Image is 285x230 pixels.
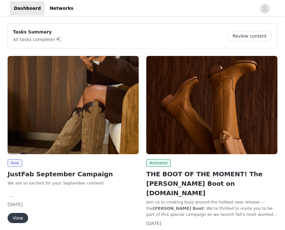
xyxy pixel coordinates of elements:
[46,1,77,15] a: Networks
[8,213,28,223] button: View
[146,221,161,226] span: [DATE]
[262,3,268,14] div: avatar
[227,31,272,41] button: Review content
[146,56,277,154] img: JustFab
[153,206,203,211] strong: [PERSON_NAME] Boot
[8,169,139,179] h2: JustFab September Campaign
[8,216,28,221] a: View
[146,199,277,218] p: Join us in creating buzz around the hottest new release — the ! We're thrilled to invite you to b...
[8,202,22,207] span: [DATE]
[13,35,62,43] p: All tasks complete!
[10,1,45,15] a: Dashboard
[146,159,171,167] span: Activated
[8,159,22,167] span: New
[8,180,139,186] p: We are so excited for your September content!
[8,56,139,154] img: JustFab
[13,29,62,35] p: Tasks Summary
[146,169,277,198] h2: THE BOOT OF THE MOMENT! The [PERSON_NAME] Boot on [DOMAIN_NAME]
